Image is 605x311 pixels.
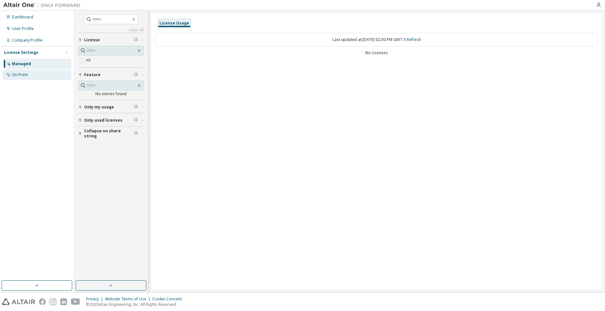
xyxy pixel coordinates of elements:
[152,296,186,302] div: Cookie Consent
[71,298,80,305] img: youtube.svg
[50,298,56,305] img: instagram.svg
[39,298,46,305] img: facebook.svg
[12,26,34,31] div: User Profile
[84,128,134,139] span: Collapse on share string
[60,298,67,305] img: linkedin.svg
[12,61,31,66] div: Managed
[134,105,138,110] span: Clear filter
[134,118,138,123] span: Clear filter
[84,72,101,77] span: Feature
[155,50,598,55] div: No Licenses
[78,100,144,114] button: Only my usage
[2,298,35,305] img: altair_logo.svg
[12,15,33,20] div: Dashboard
[4,50,38,55] div: License Settings
[84,118,122,123] span: Only used licenses
[12,72,28,77] div: On Prem
[105,296,152,302] div: Website Terms of Use
[155,33,598,46] div: Last updated at: [DATE] 02:30 PM GMT-3
[78,68,144,82] button: Feature
[78,91,144,96] div: No entries found
[134,37,138,43] span: Clear filter
[78,27,144,33] a: Clear all
[84,37,100,43] span: License
[86,56,92,64] label: All
[407,37,421,42] a: Refresh
[134,131,138,136] span: Clear filter
[78,33,144,47] button: License
[78,126,144,141] button: Collapse on share string
[78,113,144,127] button: Only used licenses
[86,296,105,302] div: Privacy
[134,72,138,77] span: Clear filter
[86,302,186,307] p: © 2025 Altair Engineering, Inc. All Rights Reserved.
[3,2,84,8] img: Altair One
[84,105,114,110] span: Only my usage
[159,21,189,26] div: License Usage
[12,38,43,43] div: Company Profile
